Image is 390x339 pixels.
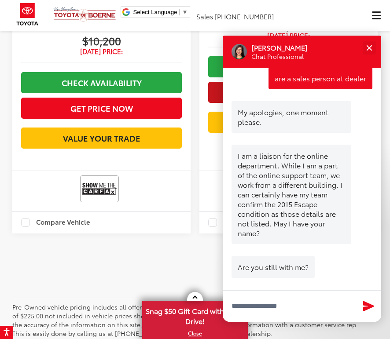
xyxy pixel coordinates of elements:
[196,11,213,21] span: Sales
[82,177,117,200] img: View CARFAX report
[232,145,351,244] div: I am a liaison for the online department. While I am a part of the online support team, we work f...
[269,67,372,89] div: are a sales person at dealer
[342,289,357,297] a: Terms
[223,290,381,322] textarea: Type your message
[21,128,182,149] a: Value Your Trade
[251,43,318,52] div: Operator Name
[133,9,188,15] a: Select Language​
[143,302,247,328] span: Snag $50 Gift Card with a Test Drive!
[232,44,247,59] div: Operator Image
[21,34,182,47] span: $10,200
[251,52,308,61] p: Chat Professional
[251,52,318,61] div: Operator Title
[208,218,277,227] label: Compare Vehicle
[133,9,177,15] span: Select Language
[232,101,351,133] div: My apologies, one moment please.
[251,43,308,52] p: [PERSON_NAME]
[359,297,378,315] button: Send Message
[208,56,369,77] a: Check Availability
[360,38,379,57] button: Close
[182,9,188,15] span: ▼
[232,290,372,300] div: Serviced by . Use is subject to
[21,47,182,56] span: [DATE] Price:
[232,256,315,278] div: Are you still with me?
[276,289,300,297] a: Gubagoo
[215,11,274,21] span: [PHONE_NUMBER]
[12,303,371,338] p: Pre-Owned vehicle pricing includes all offers and incentives. Tax, Title, Tags, Any Dealer Instal...
[208,31,369,40] span: [DATE] Price:
[208,82,369,103] button: Get Price Now
[21,98,182,119] button: Get Price Now
[21,218,90,227] label: Compare Vehicle
[21,72,182,93] a: Check Availability
[53,7,116,22] img: Vic Vaughan Toyota of Boerne
[208,112,369,133] a: Value Your Trade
